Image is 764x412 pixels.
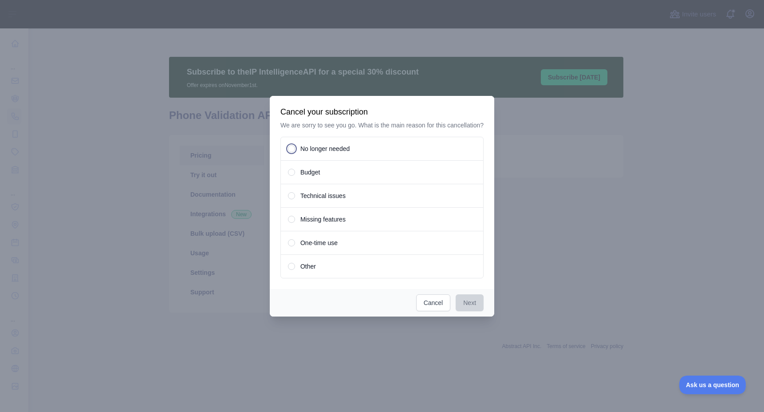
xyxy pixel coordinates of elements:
[456,294,484,311] button: Next
[300,262,316,271] span: Other
[280,121,484,130] p: We are sorry to see you go. What is the main reason for this cancellation?
[300,238,338,247] span: One-time use
[679,376,746,394] iframe: Toggle Customer Support
[280,107,484,117] h3: Cancel your subscription
[300,191,346,200] span: Technical issues
[300,215,346,224] span: Missing features
[300,168,320,177] span: Budget
[300,144,350,153] span: No longer needed
[416,294,451,311] button: Cancel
